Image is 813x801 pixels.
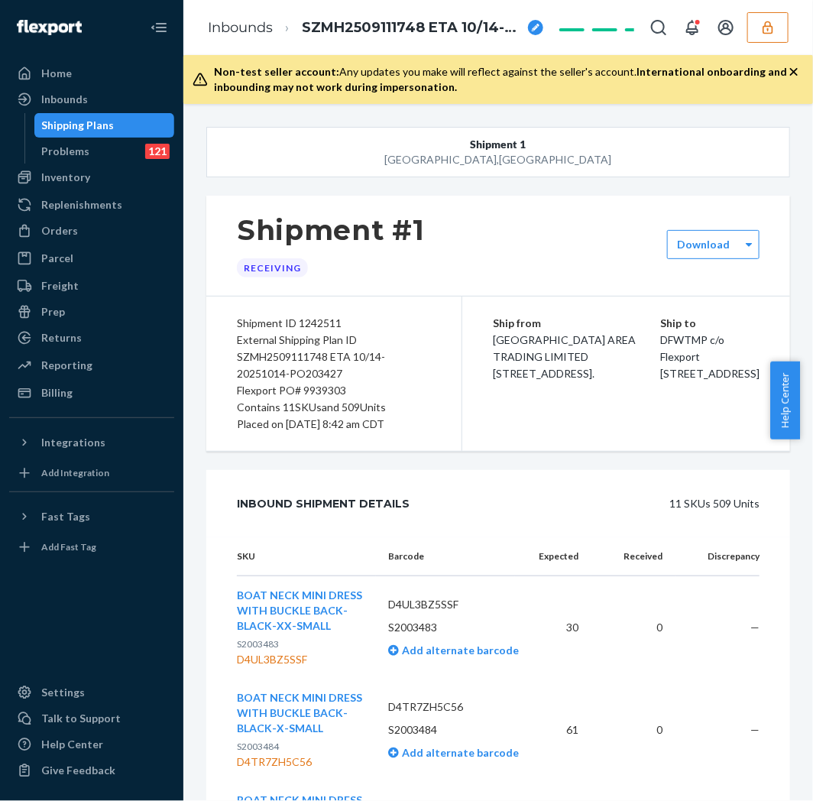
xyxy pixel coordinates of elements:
[9,300,174,324] a: Prep
[591,576,675,679] td: 0
[388,620,503,635] p: S2003483
[208,19,273,36] a: Inbounds
[237,589,362,632] span: BOAT NECK MINI DRESS WITH BUCKLE BACK-BLACK-XX-SMALL
[237,382,431,399] div: Flexport PO# 9939303
[9,430,174,455] button: Integrations
[770,362,800,439] button: Help Center
[42,118,115,133] div: Shipping Plans
[41,223,78,238] div: Orders
[9,504,174,529] button: Fast Tags
[237,258,308,277] div: Receiving
[399,746,519,759] span: Add alternate barcode
[471,137,526,152] span: Shipment 1
[237,588,364,634] button: BOAT NECK MINI DRESS WITH BUCKLE BACK-BLACK-XX-SMALL
[145,144,170,159] div: 121
[750,621,760,634] span: —
[41,385,73,400] div: Billing
[41,304,65,319] div: Prep
[237,332,431,382] div: External Shipping Plan ID SZMH2509111748 ETA 10/14-20251014-PO203427
[660,367,760,380] span: [STREET_ADDRESS]
[214,65,339,78] span: Non-test seller account:
[9,87,174,112] a: Inbounds
[9,165,174,190] a: Inventory
[660,315,760,332] p: Ship to
[591,537,675,576] th: Received
[9,274,174,298] a: Freight
[237,741,279,752] span: S2003484
[34,139,175,164] a: Problems121
[214,64,789,95] div: Any updates you make will reflect against the seller's account.
[493,315,660,332] p: Ship from
[9,732,174,757] a: Help Center
[399,644,519,657] span: Add alternate barcode
[206,127,790,177] button: Shipment 1[GEOGRAPHIC_DATA],[GEOGRAPHIC_DATA]
[9,246,174,271] a: Parcel
[9,219,174,243] a: Orders
[237,416,431,433] div: Placed on [DATE] 8:42 am CDT
[9,353,174,378] a: Reporting
[41,435,105,450] div: Integrations
[660,332,760,365] p: DFWTMP c/o Flexport
[41,170,90,185] div: Inventory
[237,315,431,332] div: Shipment ID 1242511
[237,638,279,650] span: S2003483
[591,679,675,781] td: 0
[41,737,103,752] div: Help Center
[515,576,591,679] td: 30
[237,754,364,770] div: D4TR7ZH5C56
[388,644,519,657] a: Add alternate barcode
[9,758,174,783] button: Give Feedback
[41,685,85,700] div: Settings
[41,509,90,524] div: Fast Tags
[515,679,591,781] td: 61
[41,197,122,212] div: Replenishments
[677,237,730,252] label: Download
[388,722,503,738] p: S2003484
[31,11,86,24] span: Support
[9,535,174,559] a: Add Fast Tag
[9,326,174,350] a: Returns
[237,652,364,667] div: D4UL3BZ5SSF
[144,12,174,43] button: Close Navigation
[41,763,115,778] div: Give Feedback
[41,540,96,553] div: Add Fast Tag
[196,5,555,50] ol: breadcrumbs
[444,488,760,519] div: 11 SKUs 509 Units
[41,251,73,266] div: Parcel
[750,723,760,736] span: —
[17,20,82,35] img: Flexport logo
[388,699,503,715] p: D4TR7ZH5C56
[34,113,175,138] a: Shipping Plans
[9,381,174,405] a: Billing
[675,537,760,576] th: Discrepancy
[302,18,522,38] span: SZMH2509111748 ETA 10/14-20251014-PO203427
[265,152,731,167] div: [GEOGRAPHIC_DATA] , [GEOGRAPHIC_DATA]
[237,537,376,576] th: SKU
[237,691,362,735] span: BOAT NECK MINI DRESS WITH BUCKLE BACK-BLACK-X-SMALL
[41,66,72,81] div: Home
[42,144,90,159] div: Problems
[41,92,88,107] div: Inbounds
[41,330,82,345] div: Returns
[643,12,674,43] button: Open Search Box
[711,12,741,43] button: Open account menu
[9,61,174,86] a: Home
[9,706,174,731] button: Talk to Support
[9,680,174,705] a: Settings
[388,746,519,759] a: Add alternate barcode
[41,278,79,293] div: Freight
[388,597,503,612] p: D4UL3BZ5SSF
[237,488,410,519] div: Inbound Shipment Details
[237,399,431,416] div: Contains 11 SKUs and 509 Units
[41,358,92,373] div: Reporting
[376,537,515,576] th: Barcode
[515,537,591,576] th: Expected
[237,214,425,246] h1: Shipment #1
[41,466,109,479] div: Add Integration
[677,12,708,43] button: Open notifications
[41,711,121,726] div: Talk to Support
[237,690,364,736] button: BOAT NECK MINI DRESS WITH BUCKLE BACK-BLACK-X-SMALL
[9,193,174,217] a: Replenishments
[9,461,174,485] a: Add Integration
